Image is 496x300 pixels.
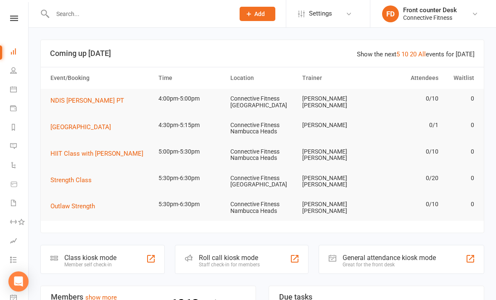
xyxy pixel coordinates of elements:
[155,89,227,109] td: 4:00pm-5:00pm
[50,150,143,157] span: HIIT Class with [PERSON_NAME]
[10,43,29,62] a: Dashboard
[442,168,478,188] td: 0
[155,67,227,89] th: Time
[227,89,298,115] td: Connective Fitness [GEOGRAPHIC_DATA]
[403,14,457,21] div: Connective Fitness
[227,67,298,89] th: Location
[370,89,442,109] td: 0/10
[10,175,29,194] a: Product Sales
[370,67,442,89] th: Attendees
[50,176,92,184] span: Strength Class
[370,142,442,162] td: 0/10
[442,67,478,89] th: Waitlist
[396,50,400,58] a: 5
[155,115,227,135] td: 4:30pm-5:15pm
[50,97,124,104] span: NDIS [PERSON_NAME] PT
[382,5,399,22] div: FD
[47,67,155,89] th: Event/Booking
[298,67,370,89] th: Trainer
[370,194,442,214] td: 0/10
[418,50,426,58] a: All
[10,270,29,289] a: What's New
[254,11,265,17] span: Add
[50,123,111,131] span: [GEOGRAPHIC_DATA]
[298,168,370,195] td: [PERSON_NAME] [PERSON_NAME]
[10,81,29,100] a: Calendar
[403,6,457,14] div: Front counter Desk
[50,149,149,159] button: HIIT Class with [PERSON_NAME]
[240,7,275,21] button: Add
[442,89,478,109] td: 0
[370,115,442,135] td: 0/1
[8,271,29,292] div: Open Intercom Messenger
[50,49,475,58] h3: Coming up [DATE]
[442,142,478,162] td: 0
[199,254,260,262] div: Roll call kiosk mode
[10,62,29,81] a: People
[370,168,442,188] td: 0/20
[155,194,227,214] td: 5:30pm-6:30pm
[309,4,332,23] span: Settings
[401,50,408,58] a: 10
[155,142,227,162] td: 5:00pm-5:30pm
[410,50,417,58] a: 20
[442,194,478,214] td: 0
[50,96,130,106] button: NDIS [PERSON_NAME] PT
[227,194,298,221] td: Connective Fitness Nambucca Heads
[50,201,101,211] button: Outlaw Strength
[10,100,29,119] a: Payments
[227,168,298,195] td: Connective Fitness [GEOGRAPHIC_DATA]
[298,194,370,221] td: [PERSON_NAME] [PERSON_NAME]
[343,262,436,268] div: Great for the front desk
[199,262,260,268] div: Staff check-in for members
[10,119,29,138] a: Reports
[227,142,298,168] td: Connective Fitness Nambucca Heads
[227,115,298,142] td: Connective Fitness Nambucca Heads
[50,202,95,210] span: Outlaw Strength
[50,175,98,185] button: Strength Class
[50,8,229,20] input: Search...
[64,262,116,268] div: Member self check-in
[357,49,475,59] div: Show the next events for [DATE]
[442,115,478,135] td: 0
[50,122,117,132] button: [GEOGRAPHIC_DATA]
[155,168,227,188] td: 5:30pm-6:30pm
[10,232,29,251] a: Assessments
[298,89,370,115] td: [PERSON_NAME] [PERSON_NAME]
[298,142,370,168] td: [PERSON_NAME] [PERSON_NAME]
[298,115,370,135] td: [PERSON_NAME]
[64,254,116,262] div: Class kiosk mode
[343,254,436,262] div: General attendance kiosk mode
